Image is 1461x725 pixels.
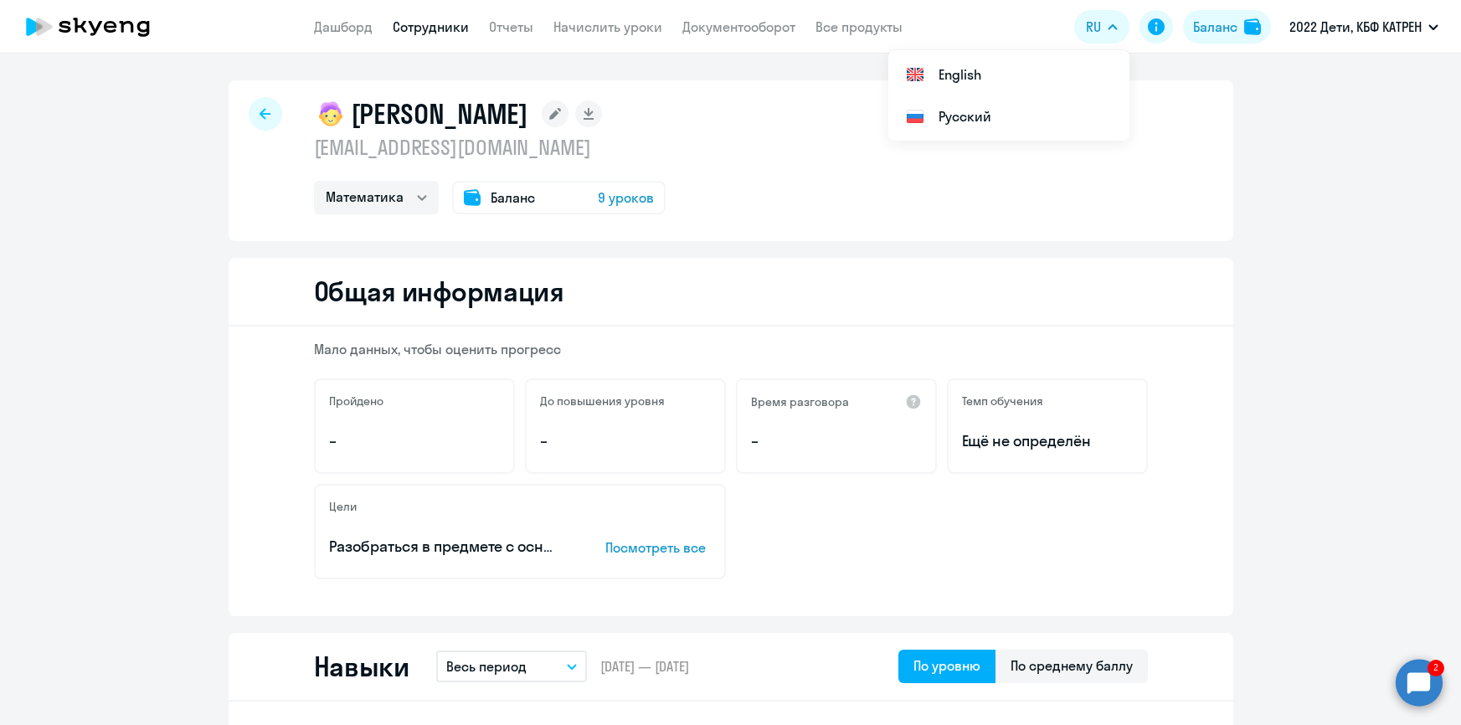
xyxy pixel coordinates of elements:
[553,18,662,35] a: Начислить уроки
[314,18,373,35] a: Дашборд
[598,188,654,208] span: 9 уроков
[329,393,383,409] h5: Пройдено
[329,536,553,558] p: Разобраться в предмете с основ (5
[1183,10,1271,44] button: Балансbalance
[540,393,665,409] h5: До повышения уровня
[751,394,849,409] h5: Время разговора
[446,656,527,676] p: Весь период
[1074,10,1129,44] button: RU
[314,134,666,161] p: [EMAIL_ADDRESS][DOMAIN_NAME]
[1193,17,1237,37] div: Баланс
[351,97,528,131] h1: [PERSON_NAME]
[815,18,903,35] a: Все продукты
[1244,18,1261,35] img: balance
[751,430,922,452] p: –
[314,275,564,308] h2: Общая информация
[491,188,535,208] span: Баланс
[1086,17,1101,37] span: RU
[962,430,1133,452] span: Ещё не определён
[605,537,711,558] p: Посмотреть все
[1289,17,1422,37] p: 2022 Дети, КБФ КАТРЕН
[682,18,795,35] a: Документооборот
[436,650,587,682] button: Весь период
[905,64,925,85] img: English
[314,650,409,683] h2: Навыки
[329,430,500,452] p: –
[393,18,469,35] a: Сотрудники
[962,393,1043,409] h5: Темп обучения
[913,656,980,676] div: По уровню
[600,657,689,676] span: [DATE] — [DATE]
[540,430,711,452] p: –
[1281,7,1447,47] button: 2022 Дети, КБФ КАТРЕН
[314,97,347,131] img: child
[314,340,1148,358] p: Мало данных, чтобы оценить прогресс
[329,499,357,514] h5: Цели
[905,106,925,126] img: Русский
[1011,656,1133,676] div: По среднему баллу
[888,50,1129,141] ul: RU
[489,18,533,35] a: Отчеты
